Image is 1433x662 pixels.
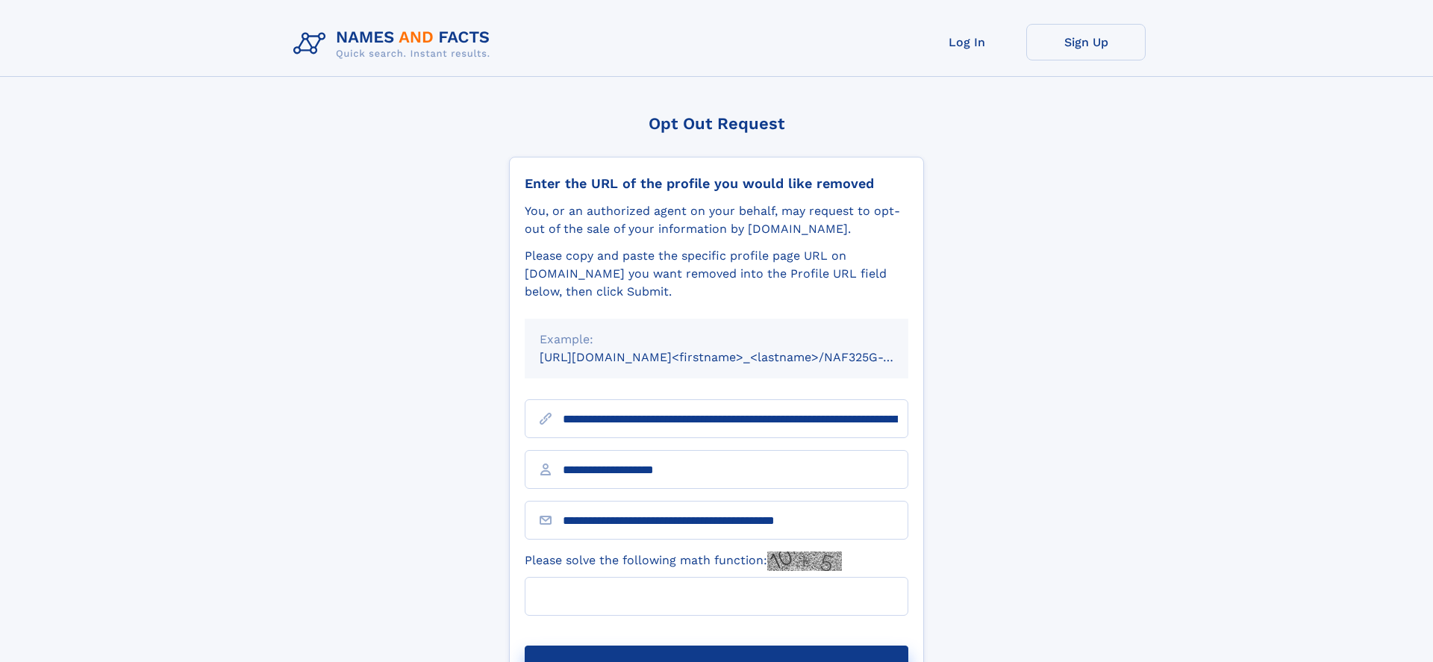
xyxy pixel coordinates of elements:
[509,114,924,133] div: Opt Out Request
[540,350,937,364] small: [URL][DOMAIN_NAME]<firstname>_<lastname>/NAF325G-xxxxxxxx
[525,552,842,571] label: Please solve the following math function:
[287,24,502,64] img: Logo Names and Facts
[525,247,908,301] div: Please copy and paste the specific profile page URL on [DOMAIN_NAME] you want removed into the Pr...
[525,202,908,238] div: You, or an authorized agent on your behalf, may request to opt-out of the sale of your informatio...
[1026,24,1146,60] a: Sign Up
[540,331,893,349] div: Example:
[907,24,1026,60] a: Log In
[525,175,908,192] div: Enter the URL of the profile you would like removed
